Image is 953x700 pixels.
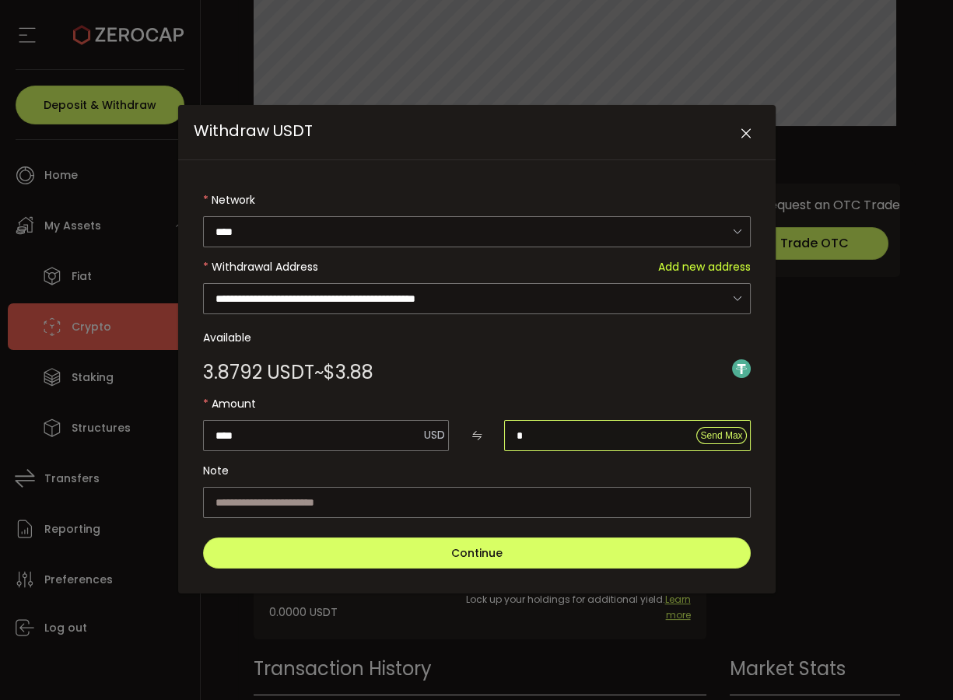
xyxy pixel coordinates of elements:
[700,430,742,441] span: Send Max
[212,259,318,275] span: Withdrawal Address
[203,322,751,353] label: Available
[451,545,503,561] span: Continue
[203,363,373,382] div: ~
[696,427,746,444] button: Send Max
[424,427,445,443] span: USD
[178,105,776,593] div: Withdraw USDT
[203,537,751,569] button: Continue
[733,121,760,148] button: Close
[324,363,373,382] span: $3.88
[194,120,313,142] span: Withdraw USDT
[203,388,751,419] label: Amount
[875,625,953,700] iframe: Chat Widget
[203,363,314,382] span: 3.8792 USDT
[658,251,751,282] span: Add new address
[203,455,751,486] label: Note
[203,184,751,215] label: Network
